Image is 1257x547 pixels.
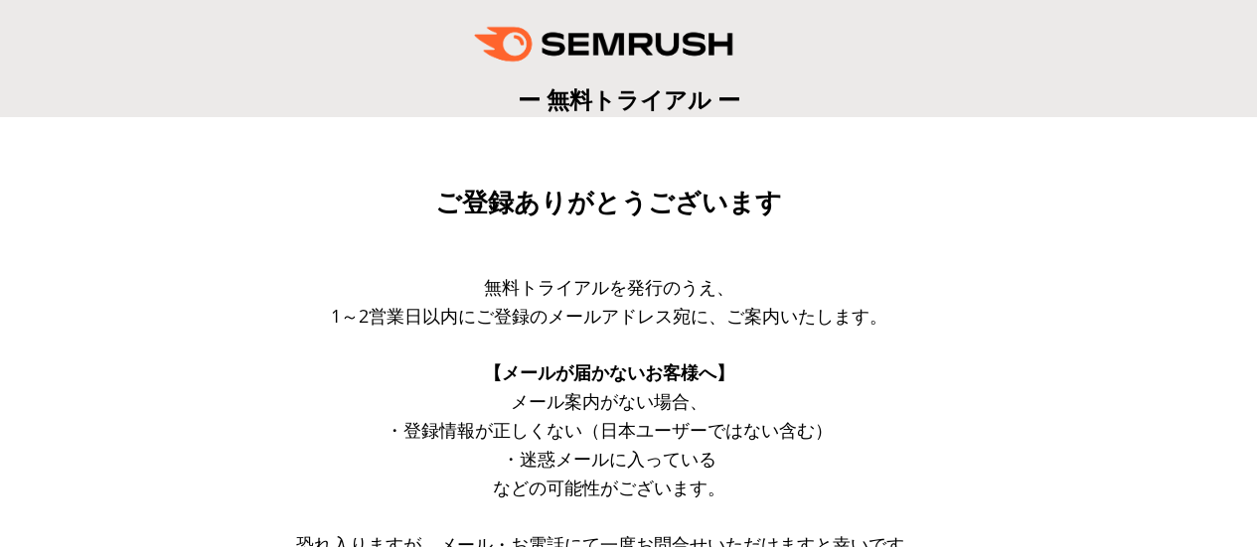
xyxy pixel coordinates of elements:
span: 1～2営業日以内にご登録のメールアドレス宛に、ご案内いたします。 [331,304,887,328]
span: ・登録情報が正しくない（日本ユーザーではない含む） [386,418,833,442]
span: ・迷惑メールに入っている [502,447,716,471]
span: ご登録ありがとうございます [435,188,782,217]
span: などの可能性がございます。 [493,476,725,499]
span: 【メールが届かないお客様へ】 [484,360,734,384]
span: ー 無料トライアル ー [518,83,740,115]
span: メール案内がない場合、 [511,389,707,413]
span: 無料トライアルを発行のうえ、 [484,275,734,299]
